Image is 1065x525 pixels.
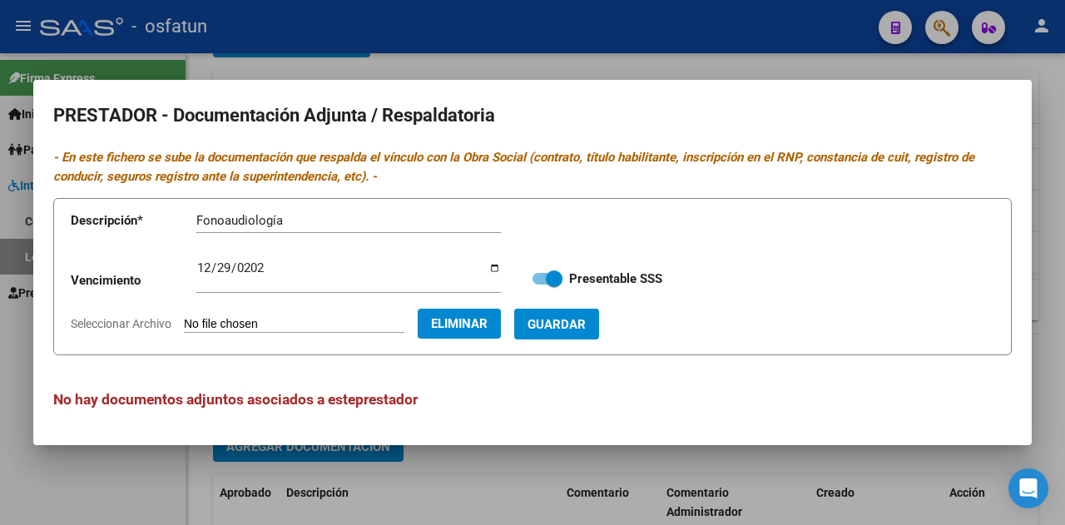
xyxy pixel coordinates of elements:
p: Vencimiento [71,271,196,290]
span: prestador [355,391,418,408]
strong: Presentable SSS [569,271,662,286]
p: Descripción [71,211,196,230]
button: Eliminar [418,309,501,339]
span: Seleccionar Archivo [71,317,171,330]
span: Eliminar [431,316,488,331]
button: Guardar [514,309,599,339]
div: Open Intercom Messenger [1008,468,1048,508]
i: - En este fichero se sube la documentación que respalda el vínculo con la Obra Social (contrato, ... [53,150,974,184]
h3: No hay documentos adjuntos asociados a este [53,389,1012,410]
h2: PRESTADOR - Documentación Adjunta / Respaldatoria [53,100,1012,131]
span: Guardar [528,317,586,332]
